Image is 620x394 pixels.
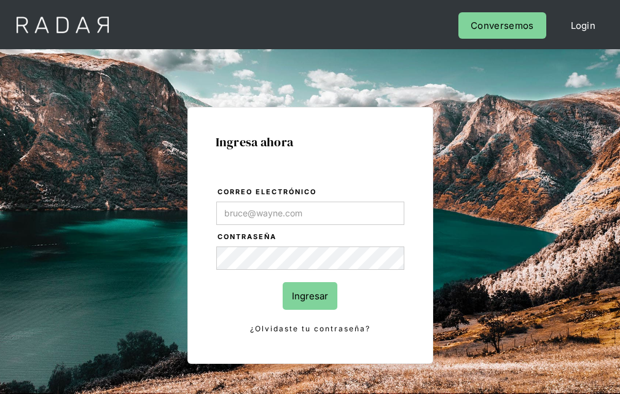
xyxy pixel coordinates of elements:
label: Contraseña [218,231,404,243]
a: ¿Olvidaste tu contraseña? [216,322,404,336]
h1: Ingresa ahora [216,135,405,149]
input: bruce@wayne.com [216,202,404,225]
form: Login Form [216,186,405,336]
a: Login [559,12,608,39]
input: Ingresar [283,282,337,310]
a: Conversemos [458,12,546,39]
label: Correo electrónico [218,186,404,199]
